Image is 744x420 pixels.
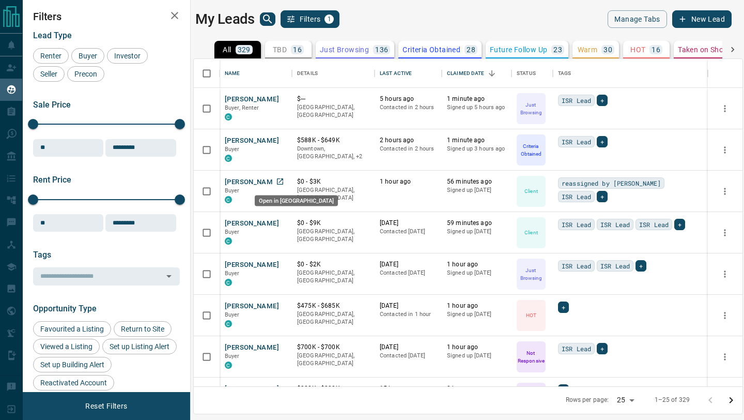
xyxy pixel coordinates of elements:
p: [GEOGRAPHIC_DATA], [GEOGRAPHIC_DATA] [297,269,369,285]
div: Last Active [380,59,412,88]
p: 1 hour ago [447,260,506,269]
p: Contacted [DATE] [380,269,437,277]
button: search button [260,12,275,26]
span: Set up Building Alert [37,361,108,369]
p: 59 minutes ago [447,219,506,228]
p: [DATE] [380,302,437,310]
div: Precon [67,66,104,82]
div: + [597,95,608,106]
span: Precon [71,70,101,78]
p: Just Browsing [518,101,545,116]
p: Criteria Obtained [402,46,460,53]
p: Contacted [DATE] [380,352,437,360]
p: 16 [652,46,660,53]
span: Sale Price [33,100,71,110]
div: condos.ca [225,237,232,245]
span: Seller [37,70,61,78]
p: Just Browsing [518,266,545,282]
div: Viewed a Listing [33,339,100,354]
button: [PERSON_NAME] [225,177,279,187]
p: Signed up [DATE] [447,269,506,277]
div: Claimed Date [447,59,485,88]
p: Rows per page: [566,396,609,404]
span: Renter [37,52,65,60]
p: 56 minutes ago [447,177,506,186]
button: more [717,142,733,158]
span: Tags [33,250,51,260]
span: + [562,302,565,312]
button: Manage Tabs [608,10,667,28]
span: Investor [111,52,144,60]
button: Go to next page [721,390,741,411]
p: 30 [603,46,612,53]
p: $0 - $2K [297,260,369,269]
div: condos.ca [225,155,232,162]
h1: My Leads [195,11,255,27]
p: 1 hour ago [380,177,437,186]
span: ISR Lead [600,219,630,230]
div: Buyer [71,48,104,64]
button: more [717,184,733,199]
div: Renter [33,48,69,64]
span: ISR Lead [562,137,591,147]
span: + [600,343,604,354]
p: Not Responsive [518,349,545,365]
button: [PERSON_NAME] [225,260,279,270]
p: [DATE] [380,260,437,269]
div: Investor [107,48,148,64]
div: Last Active [375,59,442,88]
div: Set up Building Alert [33,357,112,372]
span: + [600,137,604,147]
div: condos.ca [225,279,232,286]
p: [GEOGRAPHIC_DATA], [GEOGRAPHIC_DATA] [297,228,369,244]
span: Buyer [225,311,240,318]
div: Status [517,59,536,88]
span: Reactivated Account [37,379,111,387]
div: Status [512,59,553,88]
span: Buyer [75,52,101,60]
span: + [639,261,643,271]
p: TBD [273,46,287,53]
p: Future Follow Up [490,46,547,53]
p: Contacted [DATE] [380,228,437,236]
div: Favourited a Listing [33,321,111,337]
p: 1–25 of 329 [655,396,690,404]
span: + [562,385,565,395]
p: HOT [630,46,645,53]
p: Just Browsing [320,46,369,53]
p: Signed up [DATE] [447,228,506,236]
p: $300K - $300K [297,384,369,393]
span: + [678,219,681,230]
p: [DATE] [380,219,437,228]
p: Warm [578,46,598,53]
button: Reset Filters [79,397,134,415]
span: Lead Type [33,31,72,40]
div: + [597,343,608,354]
div: + [597,136,608,147]
span: ISR Lead [562,95,591,106]
span: ISR Lead [639,219,669,230]
p: 2 hours ago [447,384,506,393]
div: Details [297,59,318,88]
p: [GEOGRAPHIC_DATA], [GEOGRAPHIC_DATA] [297,310,369,326]
p: Contacted in 2 hours [380,145,437,153]
span: Buyer [225,270,240,277]
button: New Lead [672,10,732,28]
span: Viewed a Listing [37,342,96,351]
p: Contacted in 1 hour [380,310,437,319]
p: [GEOGRAPHIC_DATA], [GEOGRAPHIC_DATA] [297,186,369,202]
p: 329 [238,46,251,53]
div: condos.ca [225,196,232,203]
div: Return to Site [114,321,172,337]
div: + [597,191,608,202]
span: Buyer [225,187,240,194]
p: [GEOGRAPHIC_DATA], [GEOGRAPHIC_DATA] [297,103,369,119]
h2: Filters [33,10,180,23]
div: Details [292,59,375,88]
button: more [717,225,733,241]
button: more [717,308,733,323]
button: more [717,349,733,365]
p: 28 [467,46,475,53]
p: 1 hour ago [447,343,506,352]
div: + [636,260,646,272]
